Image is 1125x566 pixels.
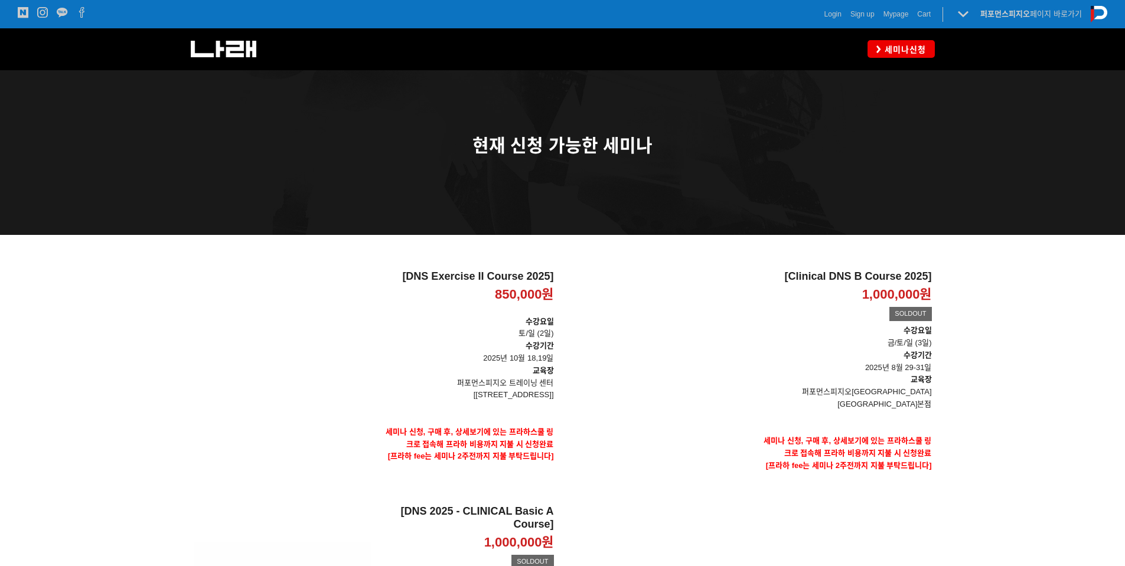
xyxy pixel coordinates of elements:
a: [Clinical DNS B Course 2025] 1,000,000원 SOLDOUT 수강요일금/토/일 (3일)수강기간 2025년 8월 29-31일교육장퍼포먼스피지오[GEOG... [758,270,932,496]
strong: 세미나 신청, 구매 후, 상세보기에 있는 프라하스쿨 링크로 접속해 프라하 비용까지 지불 시 신청완료 [764,436,932,457]
p: 금/토/일 (3일) [758,337,932,349]
a: Cart [917,8,931,20]
p: 2025년 8월 29-31일 [758,349,932,374]
p: 퍼포먼스피지오[GEOGRAPHIC_DATA] [GEOGRAPHIC_DATA]본점 [758,386,932,411]
strong: 수강요일 [904,326,932,335]
p: 1,000,000원 [862,286,932,303]
strong: 세미나 신청, 구매 후, 상세보기에 있는 프라하스쿨 링크로 접속해 프라하 비용까지 지불 시 신청완료 [386,427,554,449]
strong: 퍼포먼스피지오 [980,9,1030,18]
p: 퍼포먼스피지오 트레이닝 센터 [380,377,554,390]
strong: 교육장 [533,366,554,375]
p: 1,000,000원 [484,534,554,551]
p: 토/일 (2일) [380,316,554,341]
p: [[STREET_ADDRESS]] [380,389,554,401]
p: 850,000원 [495,286,554,303]
span: 세미나신청 [881,44,926,55]
span: 현재 신청 가능한 세미나 [472,136,653,155]
a: 세미나신청 [868,40,935,57]
strong: 수강요일 [526,317,554,326]
a: [DNS Exercise II Course 2025] 850,000원 수강요일토/일 (2일)수강기간 2025년 10월 18,19일교육장퍼포먼스피지오 트레이닝 센터[[STREE... [380,270,554,488]
span: [프라하 fee는 세미나 2주전까지 지불 부탁드립니다] [766,461,932,470]
span: [프라하 fee는 세미나 2주전까지 지불 부탁드립니다] [388,452,554,460]
h2: [DNS 2025 - CLINICAL Basic A Course] [380,505,554,531]
strong: 교육장 [911,375,932,384]
div: SOLDOUT [889,307,931,321]
a: Login [824,8,842,20]
a: Mypage [883,8,909,20]
h2: [DNS Exercise II Course 2025] [380,270,554,283]
a: 퍼포먼스피지오페이지 바로가기 [980,9,1082,18]
strong: 수강기간 [904,351,932,359]
p: 2025년 10월 18,19일 [380,340,554,365]
h2: [Clinical DNS B Course 2025] [758,270,932,283]
a: Sign up [850,8,875,20]
strong: 수강기간 [526,341,554,350]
